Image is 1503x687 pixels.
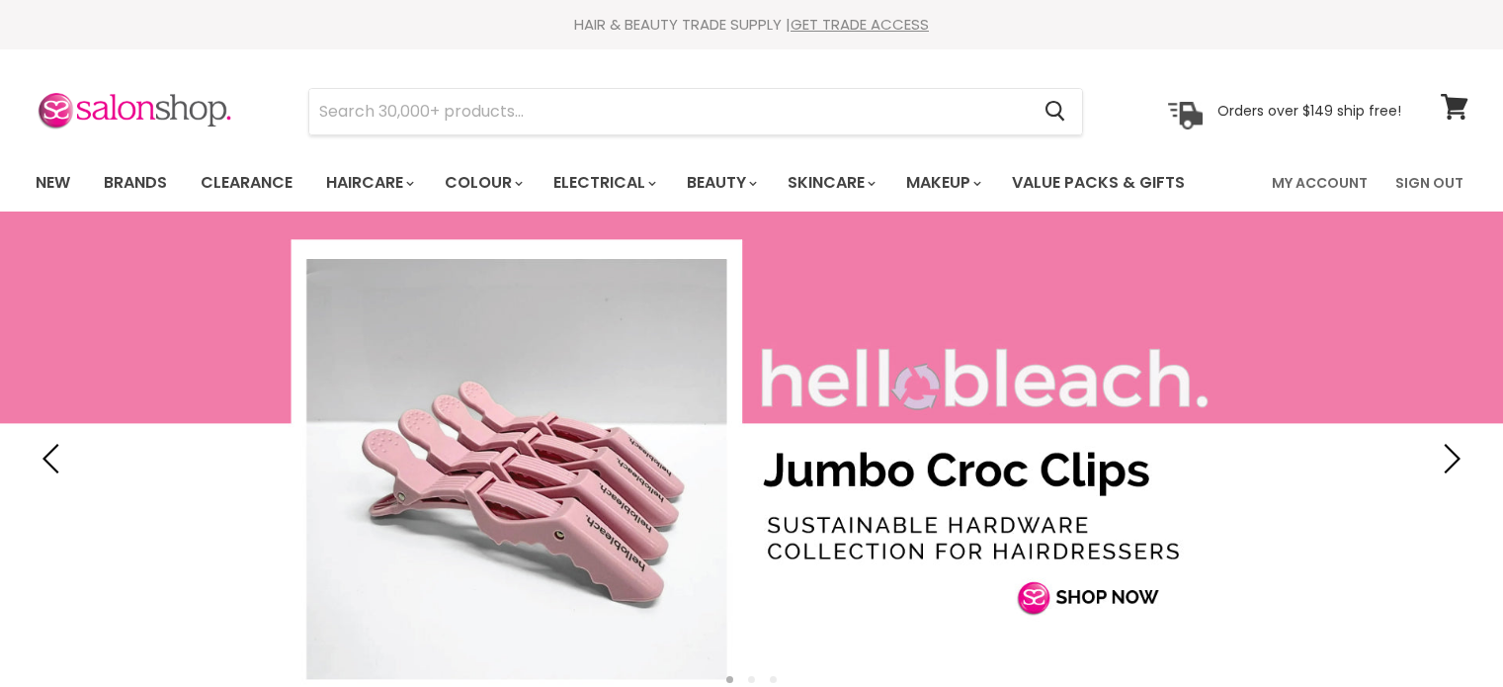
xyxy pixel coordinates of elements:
[891,162,993,204] a: Makeup
[672,162,769,204] a: Beauty
[11,154,1493,212] nav: Main
[309,89,1030,134] input: Search
[1030,89,1082,134] button: Search
[1217,102,1401,120] p: Orders over $149 ship free!
[791,14,929,35] a: GET TRADE ACCESS
[997,162,1200,204] a: Value Packs & Gifts
[21,154,1230,212] ul: Main menu
[35,439,74,478] button: Previous
[539,162,668,204] a: Electrical
[748,676,755,683] li: Page dot 2
[308,88,1083,135] form: Product
[311,162,426,204] a: Haircare
[430,162,535,204] a: Colour
[770,676,777,683] li: Page dot 3
[186,162,307,204] a: Clearance
[1260,162,1379,204] a: My Account
[773,162,887,204] a: Skincare
[726,676,733,683] li: Page dot 1
[21,162,85,204] a: New
[11,15,1493,35] div: HAIR & BEAUTY TRADE SUPPLY |
[1429,439,1468,478] button: Next
[1383,162,1475,204] a: Sign Out
[89,162,182,204] a: Brands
